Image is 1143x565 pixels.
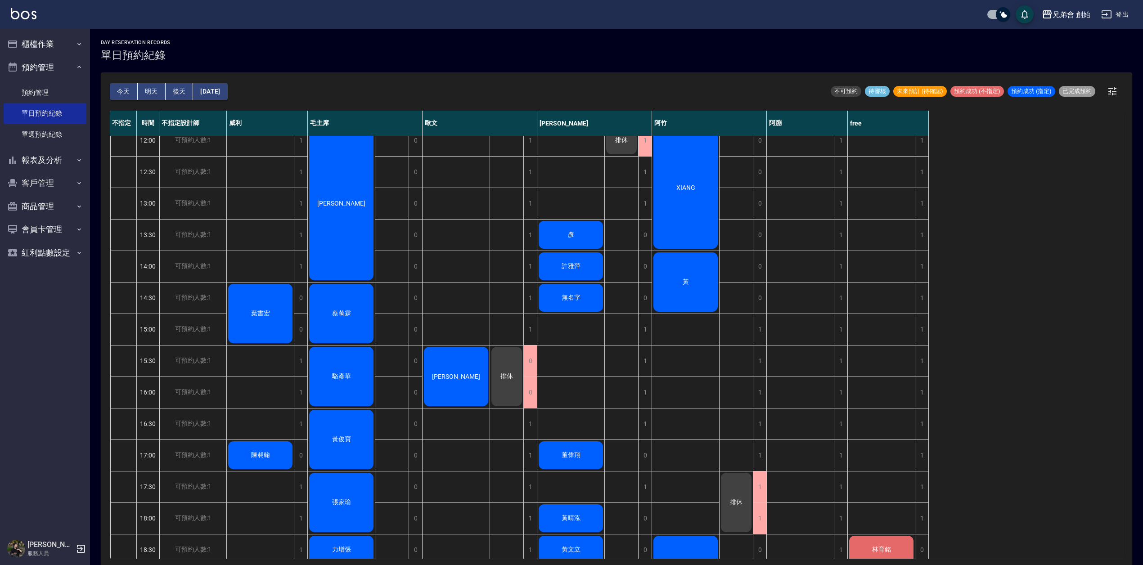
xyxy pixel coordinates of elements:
div: 1 [834,220,847,251]
img: Logo [11,8,36,19]
div: 1 [638,408,652,439]
div: 0 [638,282,652,314]
div: 1 [915,282,928,314]
button: 報表及分析 [4,148,86,172]
div: 1 [294,157,307,188]
div: 1 [834,251,847,282]
div: 1 [294,471,307,502]
button: [DATE] [193,83,227,100]
div: 0 [753,282,766,314]
div: 13:30 [137,219,159,251]
a: 預約管理 [4,82,86,103]
div: 0 [523,377,537,408]
button: 櫃檯作業 [4,32,86,56]
div: 1 [915,471,928,502]
div: 12:30 [137,156,159,188]
div: 1 [753,440,766,471]
div: 1 [834,440,847,471]
div: 兄弟會 創始 [1053,9,1090,20]
div: free [848,111,929,136]
h3: 單日預約紀錄 [101,49,171,62]
span: XIANG [675,184,697,191]
div: 1 [834,408,847,439]
button: 今天 [110,83,138,100]
div: 0 [638,251,652,282]
span: 排休 [728,498,744,507]
div: 不指定設計師 [159,111,227,136]
div: 1 [915,377,928,408]
span: 黃 [681,278,691,286]
div: 1 [638,125,652,156]
div: 1 [523,220,537,251]
span: 待審核 [865,87,890,95]
div: 時間 [137,111,159,136]
div: 18:00 [137,502,159,534]
div: 0 [409,471,422,502]
span: 不可預約 [831,87,861,95]
div: 0 [409,408,422,439]
button: 後天 [166,83,193,100]
div: 1 [523,471,537,502]
div: 1 [523,314,537,345]
div: 1 [638,345,652,377]
div: 15:00 [137,314,159,345]
div: 1 [294,408,307,439]
div: 威利 [227,111,308,136]
div: 1 [753,471,766,502]
div: 1 [834,157,847,188]
div: 1 [523,282,537,314]
div: 1 [753,408,766,439]
div: 16:00 [137,377,159,408]
div: 不指定 [110,111,137,136]
div: 0 [753,251,766,282]
span: 許雅萍 [560,262,582,270]
div: 12:00 [137,125,159,156]
div: 0 [409,314,422,345]
div: 0 [523,345,537,377]
div: 1 [753,314,766,345]
div: 1 [753,503,766,534]
div: [PERSON_NAME] [537,111,652,136]
button: save [1016,5,1034,23]
div: 1 [294,377,307,408]
div: 0 [409,440,422,471]
div: 1 [915,503,928,534]
div: 0 [753,220,766,251]
div: 歐文 [423,111,537,136]
div: 1 [523,251,537,282]
h5: [PERSON_NAME] [27,540,73,549]
button: 預約管理 [4,56,86,79]
div: 0 [409,220,422,251]
div: 0 [638,440,652,471]
div: 可預約人數:1 [159,471,226,502]
button: 商品管理 [4,195,86,218]
div: 17:30 [137,471,159,502]
div: 1 [294,345,307,377]
img: Person [7,540,25,558]
div: 14:00 [137,251,159,282]
div: 1 [294,188,307,219]
div: 1 [834,282,847,314]
div: 1 [294,125,307,156]
button: 客戶管理 [4,171,86,195]
div: 1 [915,345,928,377]
div: 16:30 [137,408,159,439]
div: 1 [834,471,847,502]
div: 可預約人數:1 [159,220,226,251]
div: 阿蹦 [767,111,848,136]
div: 0 [409,345,422,377]
span: 董偉翔 [560,451,582,459]
div: 1 [834,314,847,345]
div: 1 [753,345,766,377]
div: 17:00 [137,439,159,471]
div: 1 [834,188,847,219]
span: 排休 [499,372,515,381]
div: 1 [753,377,766,408]
button: 紅利點數設定 [4,241,86,265]
div: 0 [409,251,422,282]
p: 服務人員 [27,549,73,557]
div: 0 [409,125,422,156]
div: 1 [523,157,537,188]
div: 毛主席 [308,111,423,136]
div: 1 [915,220,928,251]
